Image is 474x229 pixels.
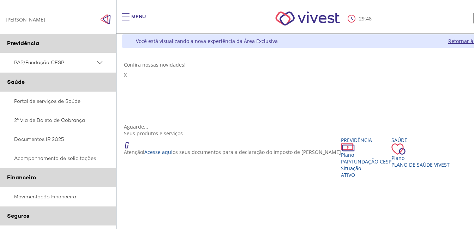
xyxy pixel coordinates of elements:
span: Financeiro [7,174,36,181]
div: Menu [131,13,146,27]
span: Saúde [7,78,25,86]
div: [PERSON_NAME] [6,16,45,23]
div: : [348,15,373,23]
span: PAP/Fundação CESP [341,158,391,165]
div: Previdência [341,137,391,143]
span: X [124,72,127,78]
span: Plano de Saúde VIVEST [391,161,450,168]
img: ico_dinheiro.png [341,143,355,151]
div: Plano [391,155,450,161]
span: 48 [366,15,372,22]
a: Acesse aqui [144,149,173,155]
span: Ativo [341,172,355,178]
p: Atenção! os seus documentos para a declaração do Imposto de [PERSON_NAME] [124,149,341,155]
img: ico_atencao.png [124,137,136,149]
span: 29 [359,15,365,22]
span: Seguros [7,212,29,219]
div: Saúde [391,137,450,143]
div: Você está visualizando a nova experiência da Área Exclusiva [136,38,278,44]
img: Vivest [268,4,348,33]
a: Saúde PlanoPlano de Saúde VIVEST [391,137,450,168]
span: Click to close side navigation. [100,14,111,25]
span: PAP/Fundação CESP [14,58,95,67]
a: Previdência PlanoPAP/Fundação CESP SituaçãoAtivo [341,137,391,178]
div: Plano [341,151,391,158]
img: Fechar menu [100,14,111,25]
span: Previdência [7,39,39,47]
div: Situação [341,165,391,172]
img: ico_coracao.png [391,143,406,155]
